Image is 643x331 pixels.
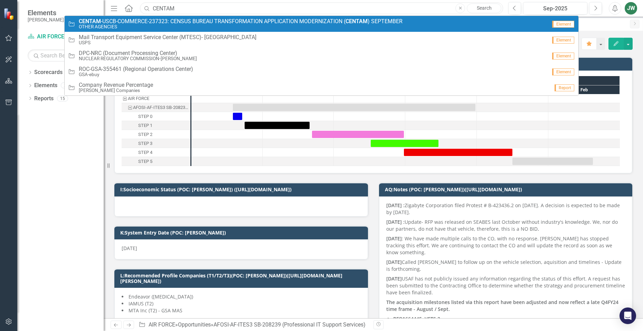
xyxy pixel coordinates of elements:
a: AIR FORCE [28,33,97,41]
a: Scorecards [34,68,63,76]
small: USPS [79,40,256,45]
span: Endeavor ([MEDICAL_DATA]) [129,293,193,300]
div: STEP 4 [138,148,152,157]
div: Task: Start date: 2024-10-22 End date: 2024-11-30 [312,131,404,138]
span: Company Revenue Percentage [79,82,153,88]
div: AIR FORCE [122,94,190,103]
h3: I:Socioeconomic Status (POC: [PERSON_NAME]) ([URL][DOMAIN_NAME]) [120,187,365,192]
span: Mail Transport Equipment Service Center (MTESC)- [GEOGRAPHIC_DATA] [79,34,256,40]
strong: [DATE] [386,235,402,242]
button: JW [625,2,637,15]
small: [PERSON_NAME] Companies [79,88,153,93]
div: STEP 5 [122,157,190,166]
span: DPC-NRC (Document Processing Center) [79,50,197,56]
strong: [DATE] : [386,202,405,209]
div: STEP 4 [122,148,190,157]
div: STEP 5 [138,157,152,166]
div: STEP 2 [138,130,152,139]
a: DPC-NRC (Document Processing Center)NUCLEAR REGULATORY COMMISSION-[PERSON_NAME]Element [65,48,578,64]
h3: L:Recommended Profile Companies (T1/T2/T3)(POC: [PERSON_NAME])([URL][DOMAIN_NAME][PERSON_NAME]) [120,273,365,284]
div: STEP 3 [138,139,152,148]
div: STEP 3 [122,139,190,148]
small: NUCLEAR REGULATORY COMMISSION-[PERSON_NAME] [79,56,197,61]
div: AFOSI-AF-ITES3 SB-208239 (Professional IT Support Services) [133,103,188,112]
div: Open Intercom Messenger [620,307,636,324]
a: AIR FORCE [149,321,175,328]
span: [DATE] [122,245,137,251]
p: : We have made multiple calls to the CO, with no response. [PERSON_NAME] has stopped tracking thi... [386,234,625,257]
div: Task: Start date: 2024-11-30 End date: 2025-01-16 [122,148,190,157]
div: Task: AIR FORCE Start date: 2024-09-18 End date: 2024-09-19 [122,94,190,103]
small: GSA-ebuy [79,72,193,77]
div: Task: Start date: 2025-01-16 End date: 2025-02-18 [122,157,190,166]
span: MTA Inc (T2) - GSA MAS [129,307,182,314]
p: Zigabyte Corporation filed Protest # B-423436.2 on [DATE]. A decision is expected to be made by [... [386,202,625,217]
div: Task: Start date: 2024-09-18 End date: 2024-12-31 [233,104,475,111]
strong: RFQ1664445, VETS 2 [393,315,440,322]
span: Report [555,84,574,91]
a: Company Revenue Percentage[PERSON_NAME] CompaniesReport [65,80,578,95]
div: Task: Start date: 2024-09-23 End date: 2024-10-21 [122,121,190,130]
a: Opportunities [178,321,211,328]
p: Called [PERSON_NAME] to follow up on the vehicle selection, aquisition and timelines - Update is ... [386,257,625,274]
span: Elements [28,9,89,17]
a: ROC-GSA-355461 (Regional Operations Center)GSA-ebuyElement [65,64,578,80]
div: AIR FORCE [128,94,149,103]
span: Element [552,37,574,44]
div: AFOSI-AF-ITES3 SB-208239 (Professional IT Support Services) [214,321,366,328]
strong: . [538,226,539,232]
div: AFOSI-AF-ITES3 SB-208239 (Professional IT Support Services) [122,103,190,112]
span: Element [552,53,574,59]
div: Task: Start date: 2024-10-22 End date: 2024-11-30 [122,130,190,139]
input: Search Below... [28,49,97,62]
small: [PERSON_NAME] Companies [28,17,89,22]
span: Element [552,68,574,75]
h3: K:System Entry Date (POC: [PERSON_NAME]) [120,230,365,235]
div: STEP 1 [138,121,152,130]
div: Task: Start date: 2024-09-18 End date: 2024-09-22 [122,112,190,121]
div: Task: Start date: 2025-01-16 End date: 2025-02-18 [512,158,593,165]
div: 36 [61,83,72,89]
div: STEP 0 [138,112,152,121]
div: » » [139,321,368,329]
span: Element [552,21,574,28]
div: Task: Start date: 2024-09-18 End date: 2024-12-31 [122,103,190,112]
a: -USCB-COMMERCE-237323: CENSUS BUREAU TRANSFORMATION APPLICATION MODERNIZATION (CENTAM) SEPTEMBERO... [65,16,578,32]
div: STEP 2 [122,130,190,139]
div: Sep-2025 [526,4,585,13]
strong: [DATE] [386,259,402,265]
div: Task: Start date: 2024-09-18 End date: 2024-09-22 [233,113,242,120]
div: Task: Start date: 2024-09-23 End date: 2024-10-21 [245,122,310,129]
a: Elements [34,82,57,90]
p: USAF has not publicly issued any information regarding the status of this effort. A request has b... [386,274,625,297]
strong: The acquisition milestones listed via this report have been adjusted and now reflect a late Q4FY2... [386,299,618,312]
div: Task: Start date: 2024-11-30 End date: 2025-01-16 [404,149,512,156]
div: STEP 1 [122,121,190,130]
div: Feb [548,85,620,94]
p: Update- RFP was released on SEABES last October without industry's knowledge. We, nor do our part... [386,217,625,234]
div: STEP 0 [122,112,190,121]
input: Search ClearPoint... [140,2,503,15]
strong: CENTAM [346,18,368,25]
small: OTHER AGENCIES [79,24,403,29]
strong: [DATE] [386,275,402,282]
h3: AQ:Notes (POC: [PERSON_NAME])([URL][DOMAIN_NAME]) [385,187,629,192]
img: ClearPoint Strategy [3,8,16,20]
span: -USCB-COMMERCE-237323: CENSUS BUREAU TRANSFORMATION APPLICATION MODERNIZATION ( ) SEPTEMBER [79,18,403,25]
span: IAMUS (T2) [129,300,153,307]
a: Reports [34,95,54,103]
a: Search [467,3,501,13]
button: Sep-2025 [523,2,587,15]
div: 15 [57,95,68,101]
span: ROC-GSA-355461 (Regional Operations Center) [79,66,193,72]
strong: [DATE] : [386,219,405,225]
div: Task: Start date: 2024-11-16 End date: 2024-12-15 [122,139,190,148]
div: Task: Start date: 2024-11-16 End date: 2024-12-15 [371,140,438,147]
a: Mail Transport Equipment Service Center (MTESC)- [GEOGRAPHIC_DATA]USPSElement [65,32,578,48]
